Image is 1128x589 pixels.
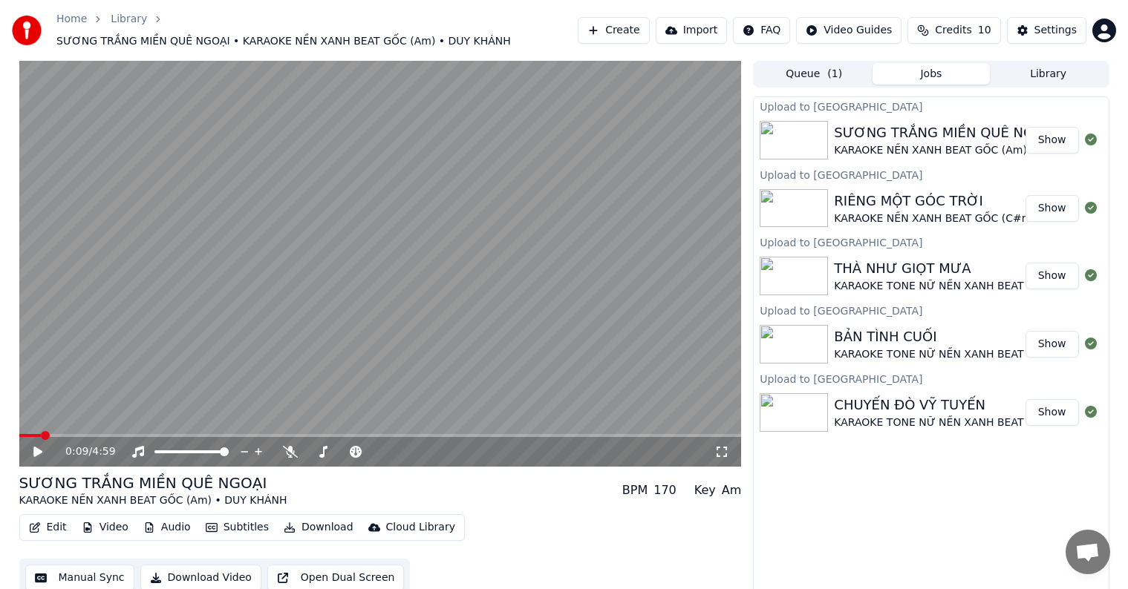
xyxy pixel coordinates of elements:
button: Library [990,63,1107,85]
button: Show [1026,331,1079,358]
div: Upload to [GEOGRAPHIC_DATA] [754,369,1108,387]
div: Cloud Library [386,520,455,535]
button: Import [656,17,727,44]
img: youka [12,16,42,45]
span: SƯƠNG TRẮNG MIỀN QUÊ NGOẠI • KARAOKE NỀN XANH BEAT GỐC (Am) • DUY KHÁNH [56,34,511,49]
div: KARAOKE NỀN XANH BEAT GỐC (Am) • DUY KHÁNH [834,143,1102,158]
button: FAQ [733,17,790,44]
div: 170 [653,481,677,499]
div: Upload to [GEOGRAPHIC_DATA] [754,233,1108,251]
nav: breadcrumb [56,12,578,49]
button: Create [578,17,650,44]
button: Queue [755,63,873,85]
button: Audio [137,517,197,538]
button: Download [278,517,359,538]
div: Open chat [1066,530,1110,574]
div: KARAOKE NỀN XANH BEAT GỐC (C#m) • TUẤN NGỌC [834,211,1112,226]
div: / [65,444,101,459]
button: Video [76,517,134,538]
button: Jobs [873,63,990,85]
button: Show [1026,263,1079,289]
button: Settings [1007,17,1086,44]
button: Credits10 [907,17,1000,44]
button: Subtitles [200,517,275,538]
span: 4:59 [92,444,115,459]
div: Upload to [GEOGRAPHIC_DATA] [754,165,1108,183]
a: Home [56,12,87,27]
span: ( 1 ) [827,67,842,82]
span: 10 [978,23,991,38]
div: Upload to [GEOGRAPHIC_DATA] [754,301,1108,319]
div: Upload to [GEOGRAPHIC_DATA] [754,97,1108,115]
div: RIÊNG MỘT GÓC TRỜI [834,191,1112,211]
div: Key [694,481,716,499]
button: Show [1026,399,1079,426]
span: 0:09 [65,444,88,459]
div: BPM [622,481,648,499]
div: SƯƠNG TRẮNG MIỀN QUÊ NGOẠI [19,473,287,493]
button: Show [1026,195,1079,222]
button: Edit [23,517,73,538]
div: KARAOKE NỀN XANH BEAT GỐC (Am) • DUY KHÁNH [19,493,287,508]
span: Credits [935,23,971,38]
div: Am [722,481,742,499]
a: Library [111,12,147,27]
div: Settings [1034,23,1077,38]
button: Video Guides [796,17,902,44]
button: Show [1026,127,1079,154]
div: SƯƠNG TRẮNG MIỀN QUÊ NGOẠI [834,122,1102,143]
